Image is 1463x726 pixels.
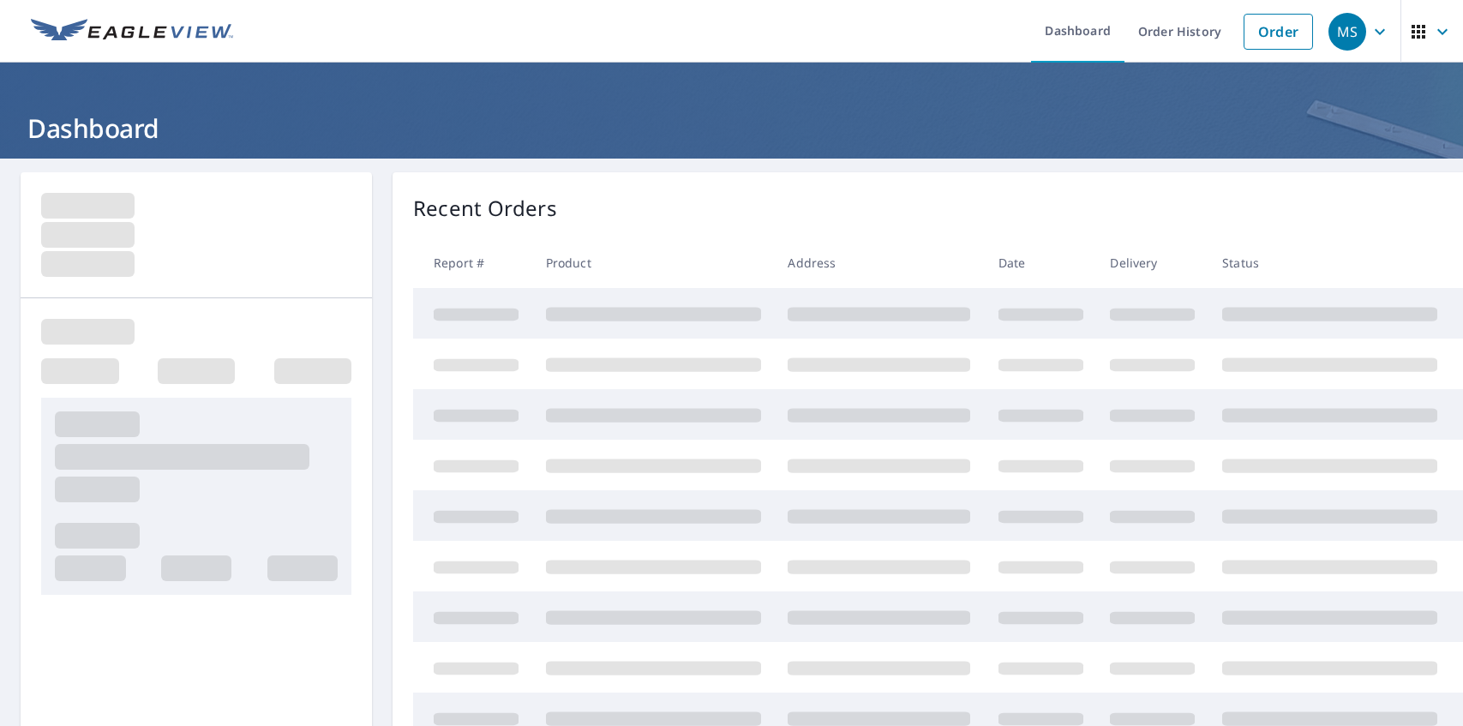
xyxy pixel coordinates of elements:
[532,237,775,288] th: Product
[31,19,233,45] img: EV Logo
[413,193,557,224] p: Recent Orders
[1328,13,1366,51] div: MS
[1208,237,1451,288] th: Status
[774,237,984,288] th: Address
[1244,14,1313,50] a: Order
[413,237,532,288] th: Report #
[1096,237,1208,288] th: Delivery
[21,111,1442,146] h1: Dashboard
[985,237,1097,288] th: Date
